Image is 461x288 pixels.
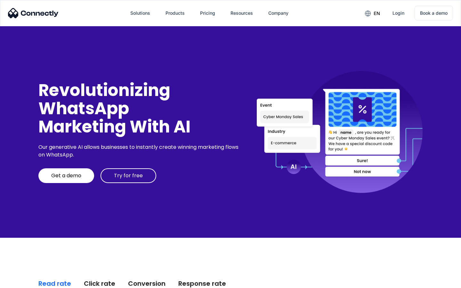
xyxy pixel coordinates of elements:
ul: Language list [13,277,38,286]
div: Conversion [128,279,166,288]
div: en [374,9,380,18]
div: Revolutionizing WhatsApp Marketing With AI [38,81,241,136]
a: Get a demo [38,168,94,183]
a: Book a demo [415,6,453,20]
div: Resources [230,9,253,18]
div: Get a demo [51,172,81,179]
div: en [360,8,385,18]
div: Read rate [38,279,71,288]
div: Click rate [84,279,115,288]
a: Try for free [101,168,156,183]
div: Try for free [114,172,143,179]
div: Solutions [125,5,155,21]
div: Products [160,5,190,21]
div: Solutions [130,9,150,18]
div: Resources [225,5,258,21]
div: Our generative AI allows businesses to instantly create winning marketing flows on WhatsApp. [38,143,241,159]
a: Login [387,5,409,21]
div: Response rate [178,279,226,288]
a: Pricing [195,5,220,21]
div: Login [392,9,404,18]
img: Connectly Logo [8,8,59,18]
div: Products [166,9,185,18]
div: Pricing [200,9,215,18]
div: Company [263,5,294,21]
div: Company [268,9,288,18]
aside: Language selected: English [6,277,38,286]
